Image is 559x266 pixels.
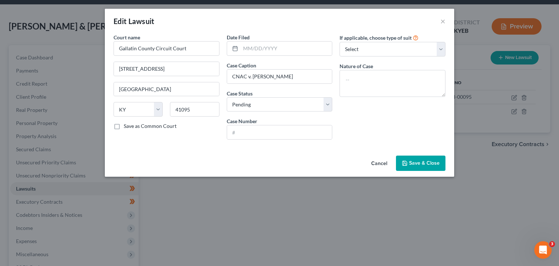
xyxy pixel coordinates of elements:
input: -- [227,70,332,83]
button: Cancel [365,156,393,171]
span: Case Status [227,90,253,97]
span: Edit [114,17,127,26]
input: Enter address... [114,62,219,76]
button: Save & Close [396,156,445,171]
input: Enter city... [114,82,219,96]
label: Case Caption [227,62,256,69]
span: Save & Close [409,160,440,166]
iframe: Intercom live chat [534,241,552,259]
input: MM/DD/YYYY [241,42,332,55]
label: Save as Common Court [124,122,177,130]
label: Date Filed [227,34,250,41]
label: Nature of Case [340,62,373,70]
span: Court name [114,34,140,40]
input: # [227,125,332,139]
button: × [440,17,445,26]
input: Search court by name... [114,41,219,56]
span: Lawsuit [128,17,155,26]
input: Enter zip... [170,102,219,117]
span: 3 [549,241,555,247]
label: If applicable, choose type of suit [340,34,412,42]
label: Case Number [227,117,257,125]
